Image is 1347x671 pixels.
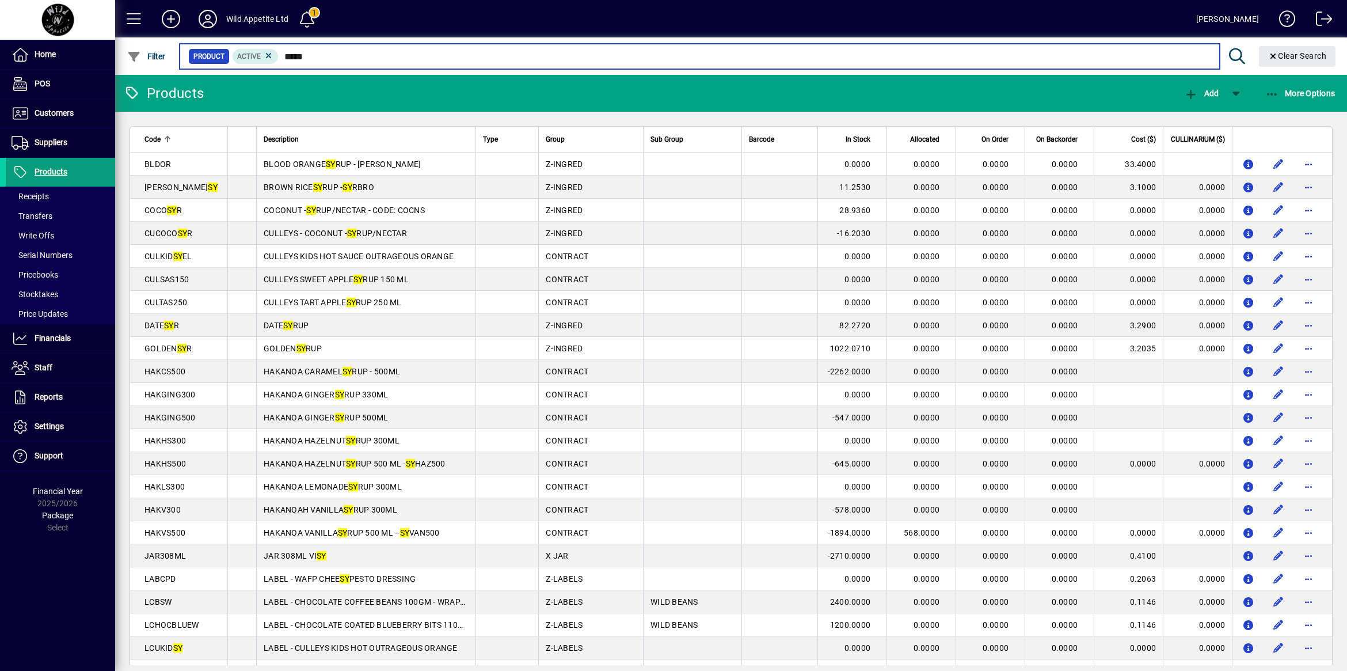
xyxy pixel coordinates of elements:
span: CONTRACT [546,275,588,284]
a: Settings [6,412,115,441]
span: HAKANOA VANILLA RUP 500 ML -- VAN500 [264,528,440,537]
span: 0.0000 [914,229,940,238]
a: Price Updates [6,304,115,324]
span: 0.0000 [914,252,940,261]
a: Financials [6,324,115,353]
td: 0.0000 [1163,337,1232,360]
span: HAKANOA CARAMEL RUP - 500ML [264,367,400,376]
button: More options [1299,501,1318,519]
span: 0.0000 [914,413,940,422]
div: Sub Group [650,133,735,146]
span: 0.0000 [844,275,871,284]
span: Type [483,133,498,146]
span: HAKCS500 [144,367,185,376]
td: 0.0000 [1094,452,1163,475]
span: On Order [981,133,1009,146]
span: BLDOR [144,160,171,169]
td: 0.0000 [1163,291,1232,314]
button: More options [1299,570,1318,588]
em: SY [347,229,357,238]
button: Filter [124,46,169,67]
span: HAKGING500 [144,413,196,422]
span: 0.0000 [983,367,1009,376]
button: More options [1299,270,1318,289]
button: Edit [1269,593,1288,611]
span: HAKANOA GINGER RUP 500ML [264,413,388,422]
span: Active [237,52,261,60]
button: More options [1299,593,1318,611]
button: Edit [1269,224,1288,242]
td: 0.0000 [1094,222,1163,245]
span: CONTRACT [546,482,588,491]
td: 0.0000 [1163,176,1232,199]
span: -1894.0000 [828,528,871,537]
button: More options [1299,201,1318,219]
span: 0.0000 [844,390,871,399]
span: On Backorder [1036,133,1078,146]
em: SY [340,574,349,583]
span: CULLEYS TART APPLE RUP 250 ML [264,298,402,307]
span: COCO R [144,206,182,215]
em: SY [317,551,326,560]
button: Edit [1269,477,1288,496]
span: 0.0000 [1052,505,1078,514]
button: Edit [1269,385,1288,404]
span: 0.0000 [1052,160,1078,169]
button: More options [1299,155,1318,173]
td: 3.2900 [1094,314,1163,337]
span: 0.0000 [914,459,940,468]
span: Add [1184,89,1219,98]
span: HAKANOA GINGER RUP 330ML [264,390,388,399]
td: 0.0000 [1163,452,1232,475]
span: 0.0000 [983,482,1009,491]
em: SY [177,344,187,353]
span: -645.0000 [832,459,870,468]
span: Z-INGRED [546,321,583,330]
span: BLOOD ORANGE RUP - [PERSON_NAME] [264,160,421,169]
div: Allocated [894,133,950,146]
span: Receipts [12,192,49,201]
a: Staff [6,354,115,382]
span: CONTRACT [546,413,588,422]
span: 0.0000 [1052,252,1078,261]
a: Serial Numbers [6,245,115,265]
a: Home [6,40,115,69]
span: 0.0000 [983,528,1009,537]
span: 0.0000 [1052,367,1078,376]
button: More options [1299,293,1318,312]
td: 0.4100 [1094,544,1163,567]
button: More options [1299,616,1318,634]
span: In Stock [846,133,870,146]
span: POS [35,79,50,88]
span: CULLEYS - COCONUT - RUP/NECTAR [264,229,407,238]
span: 11.2530 [839,183,870,192]
span: Code [144,133,161,146]
span: HAKLS300 [144,482,185,491]
button: More Options [1262,83,1338,104]
td: 0.0000 [1163,268,1232,291]
span: Pricebooks [12,270,58,279]
a: Knowledge Base [1270,2,1296,40]
span: 0.0000 [1052,459,1078,468]
em: SY [406,459,416,468]
span: CONTRACT [546,252,588,261]
span: Z-INGRED [546,183,583,192]
span: 0.0000 [983,344,1009,353]
span: HAKVS500 [144,528,185,537]
span: 0.0000 [983,551,1009,560]
button: Edit [1269,293,1288,312]
span: 0.0000 [983,275,1009,284]
div: On Order [963,133,1019,146]
div: Group [546,133,636,146]
div: On Backorder [1032,133,1088,146]
span: 0.0000 [914,298,940,307]
span: CULLINARIUM ($) [1171,133,1225,146]
span: Z-INGRED [546,229,583,238]
span: 0.0000 [1052,551,1078,560]
button: Add [1181,83,1222,104]
span: 0.0000 [1052,390,1078,399]
td: 0.0000 [1163,521,1232,544]
span: Suppliers [35,138,67,147]
span: CULLEYS KIDS HOT SAUCE OUTRAGEOUS ORANGE [264,252,454,261]
button: Edit [1269,178,1288,196]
